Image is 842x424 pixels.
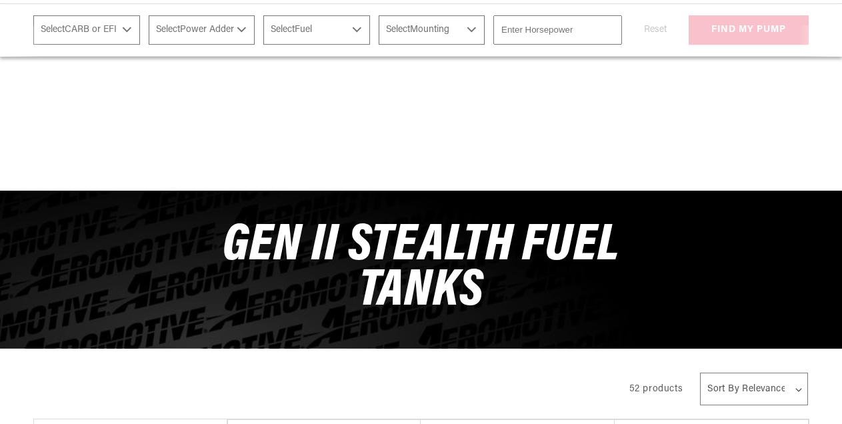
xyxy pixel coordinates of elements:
[223,220,620,318] span: Gen II Stealth Fuel Tanks
[263,15,370,45] select: Fuel
[379,15,485,45] select: Mounting
[629,384,683,394] span: 52 products
[493,15,622,45] input: Enter Horsepower
[149,15,255,45] select: Power Adder
[33,15,140,45] select: CARB or EFI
